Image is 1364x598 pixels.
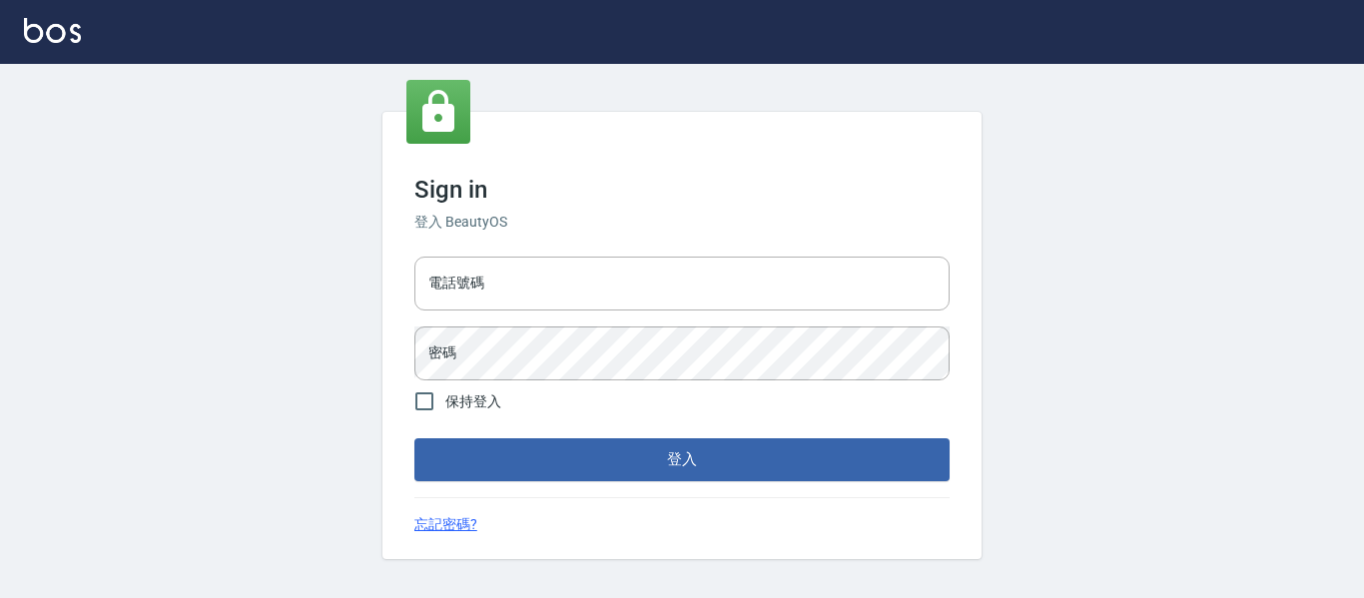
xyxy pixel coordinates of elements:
[414,212,950,233] h6: 登入 BeautyOS
[414,176,950,204] h3: Sign in
[445,391,501,412] span: 保持登入
[414,438,950,480] button: 登入
[414,514,477,535] a: 忘記密碼?
[24,18,81,43] img: Logo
